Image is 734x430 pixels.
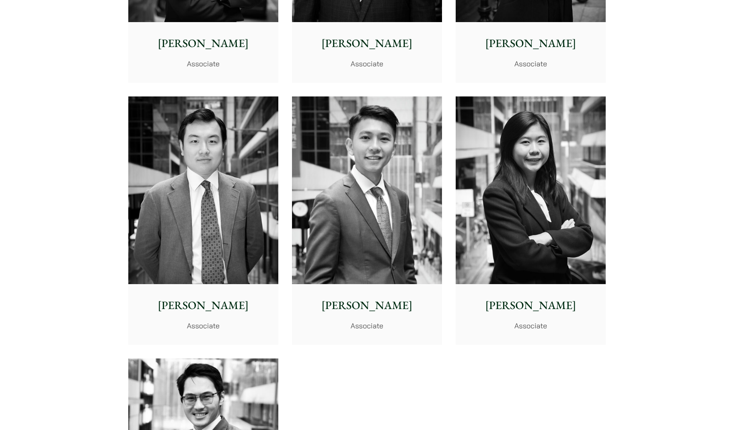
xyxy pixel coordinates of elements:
p: Associate [298,58,436,69]
p: Associate [135,320,272,331]
p: Associate [135,58,272,69]
p: [PERSON_NAME] [298,297,436,314]
a: [PERSON_NAME] Associate [128,96,278,345]
p: Associate [298,320,436,331]
p: [PERSON_NAME] [462,297,599,314]
p: [PERSON_NAME] [462,35,599,52]
a: [PERSON_NAME] Associate [456,96,606,345]
p: Associate [462,58,599,69]
p: Associate [462,320,599,331]
p: [PERSON_NAME] [135,35,272,52]
p: [PERSON_NAME] [298,35,436,52]
p: [PERSON_NAME] [135,297,272,314]
a: [PERSON_NAME] Associate [292,96,442,345]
